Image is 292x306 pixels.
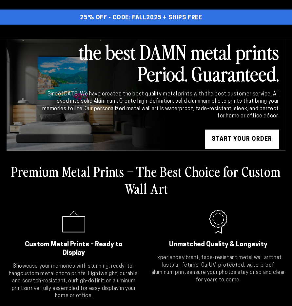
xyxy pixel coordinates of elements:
span: 25% OFF - Code: FALL2025 + Ships Free [80,14,202,22]
strong: vibrant, fade-resistant metal wall art [182,255,271,260]
p: Showcase your memories with stunning, ready-to-hang . Lightweight, durable, and scratch-resistant... [7,263,141,299]
h2: Custom Metal Prints – Ready to Display [15,240,133,257]
div: Since [DATE] We have created the best quality metal prints with the best customer service. All dy... [41,91,279,120]
h2: the best DAMN metal prints Period. Guaranteed. [41,41,279,84]
p: Experience that lasts a lifetime. Our ensure your photos stay crisp and clear for years to come. [151,254,286,284]
a: START YOUR Order [205,130,279,149]
h2: Unmatched Quality & Longevity [159,240,278,249]
strong: custom metal photo prints [20,271,86,276]
strong: UV-protected, waterproof aluminum prints [151,263,274,275]
summary: Menu [3,25,17,39]
strong: high-definition aluminum prints [12,278,135,291]
h2: Premium Metal Prints – The Best Choice for Custom Wall Art [7,163,285,197]
summary: Search our site [246,25,261,39]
